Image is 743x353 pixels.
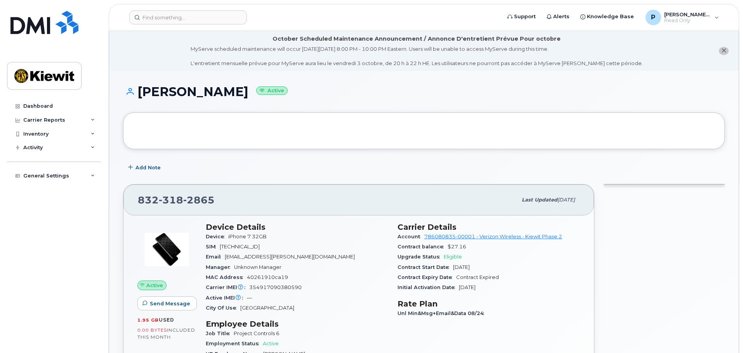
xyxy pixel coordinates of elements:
span: Active [146,282,163,289]
span: 832 [138,194,215,206]
span: Eligible [444,254,462,260]
span: [DATE] [557,197,575,203]
span: [GEOGRAPHIC_DATA] [240,305,294,311]
span: MAC Address [206,274,247,280]
span: Device [206,234,228,239]
span: included this month [137,327,195,340]
span: Account [398,234,424,239]
span: — [247,295,252,301]
span: Add Note [135,164,161,171]
button: close notification [719,47,729,55]
span: 2865 [183,194,215,206]
span: iPhone 7 32GB [228,234,267,239]
span: Manager [206,264,234,270]
span: [DATE] [459,284,476,290]
span: Initial Activation Date [398,284,459,290]
button: Send Message [137,296,197,310]
span: Active [263,341,279,346]
span: Send Message [150,300,190,307]
span: Contract balance [398,244,448,250]
button: Add Note [123,161,167,175]
span: used [159,317,174,323]
h3: Device Details [206,222,388,232]
span: City Of Use [206,305,240,311]
h3: Rate Plan [398,299,580,308]
iframe: Messenger Launcher [709,319,737,347]
h3: Employee Details [206,319,388,329]
a: 786080835-00001 - Verizon Wireless - Kiewit Phase 2 [424,234,562,239]
span: [EMAIL_ADDRESS][PERSON_NAME][DOMAIN_NAME] [225,254,355,260]
span: Active IMEI [206,295,247,301]
span: 354917090380590 [249,284,302,290]
span: 318 [159,194,183,206]
span: Contract Expired [456,274,499,280]
span: 40261910ca19 [247,274,288,280]
span: Contract Start Date [398,264,453,270]
span: [TECHNICAL_ID] [220,244,260,250]
span: Email [206,254,225,260]
span: Upgrade Status [398,254,444,260]
span: Contract Expiry Date [398,274,456,280]
span: $27.16 [448,244,466,250]
img: image20231002-3703462-p7zgru.jpeg [144,226,190,273]
span: Employment Status [206,341,263,346]
span: Unknown Manager [234,264,281,270]
span: Unl Min&Msg+Email&Data 08/24 [398,310,488,316]
h3: Carrier Details [398,222,580,232]
div: October Scheduled Maintenance Announcement / Annonce D'entretient Prévue Pour octobre [273,35,561,43]
span: [DATE] [453,264,470,270]
small: Active [256,86,288,95]
span: Last updated [522,197,557,203]
div: MyServe scheduled maintenance will occur [DATE][DATE] 8:00 PM - 10:00 PM Eastern. Users will be u... [191,45,643,67]
span: 0.00 Bytes [137,327,167,333]
span: Job Title [206,331,234,336]
h1: [PERSON_NAME] [123,85,725,98]
span: 1.95 GB [137,317,159,323]
span: Project Controls 6 [234,331,279,336]
span: Carrier IMEI [206,284,249,290]
span: SIM [206,244,220,250]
